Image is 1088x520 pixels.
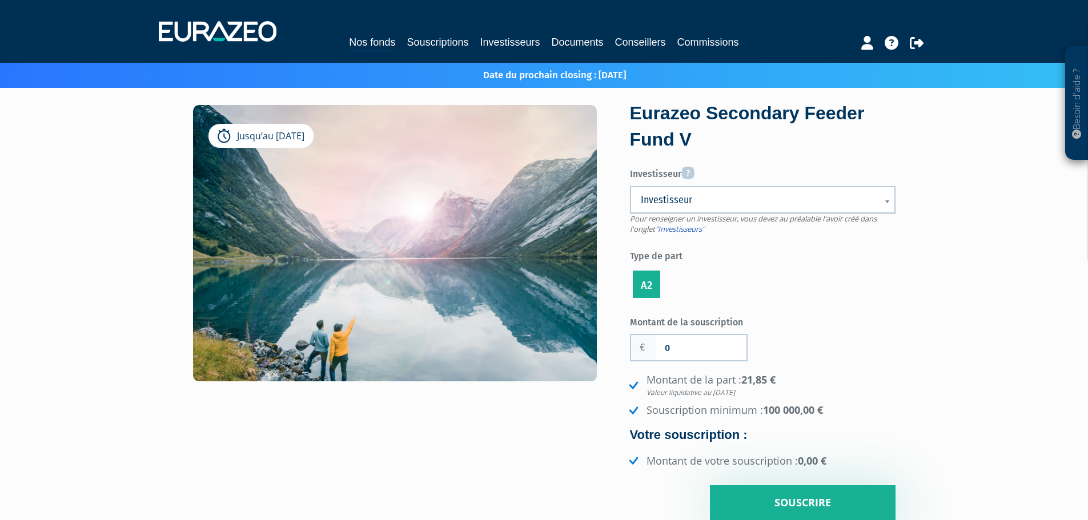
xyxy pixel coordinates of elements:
[349,34,395,52] a: Nos fonds
[630,162,896,181] label: Investisseur
[208,124,314,148] div: Jusqu’au [DATE]
[763,403,823,417] strong: 100 000,00 €
[630,100,896,152] div: Eurazeo Secondary Feeder Fund V
[677,34,739,50] a: Commissions
[407,34,468,50] a: Souscriptions
[627,454,896,469] li: Montant de votre souscription :
[193,105,597,428] img: Eurazeo Secondary Feeder Fund V
[615,34,666,50] a: Conseillers
[627,373,896,397] li: Montant de la part :
[656,335,746,360] input: Montant de la souscription souhaité
[630,428,896,442] h4: Votre souscription :
[647,373,896,397] strong: 21,85 €
[630,246,896,263] label: Type de part
[630,312,763,329] label: Montant de la souscription
[641,193,870,207] span: Investisseur
[450,68,626,82] p: Date du prochain closing : [DATE]
[647,388,896,397] em: Valeur liquidative au [DATE]
[630,213,877,235] span: Pour renseigner un investisseur, vous devez au préalable l'avoir créé dans l'onglet
[633,271,660,298] label: A2
[1070,52,1083,155] p: Besoin d'aide ?
[798,454,826,467] strong: 0,00 €
[552,34,604,50] a: Documents
[627,403,896,418] li: Souscription minimum :
[480,34,540,50] a: Investisseurs
[655,224,705,234] a: "Investisseurs"
[159,21,276,42] img: 1732889491-logotype_eurazeo_blanc_rvb.png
